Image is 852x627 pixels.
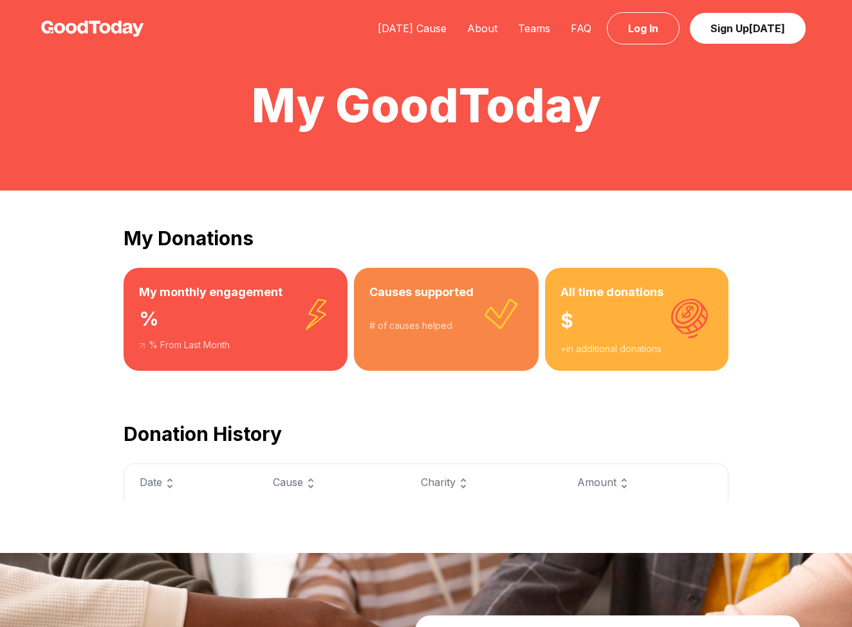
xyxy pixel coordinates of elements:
[367,22,457,35] a: [DATE] Cause
[369,283,523,301] h3: Causes supported
[749,22,785,35] span: [DATE]
[457,22,508,35] a: About
[139,339,332,351] div: % From Last Month
[369,319,523,332] div: # of causes helped
[140,474,242,491] div: Date
[560,342,713,355] div: + in additional donations
[560,22,602,35] a: FAQ
[124,422,728,445] h2: Donation History
[421,474,546,491] div: Charity
[607,12,680,44] a: Log In
[690,13,806,44] a: Sign Up[DATE]
[508,22,560,35] a: Teams
[577,474,712,491] div: Amount
[273,474,390,491] div: Cause
[139,283,332,301] h3: My monthly engagement
[139,301,332,339] div: %
[560,283,713,301] h3: All time donations
[124,227,728,250] h2: My Donations
[560,301,713,342] div: $
[41,21,144,37] img: GoodToday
